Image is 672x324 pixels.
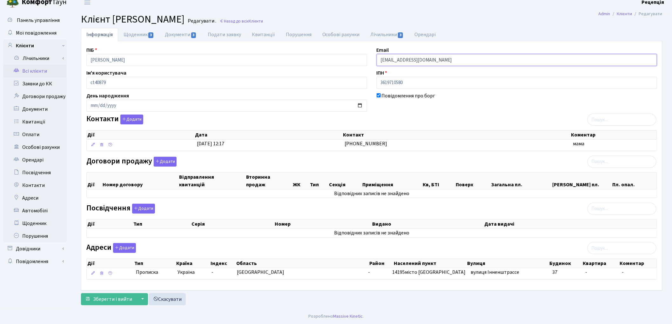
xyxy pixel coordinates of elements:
th: [PERSON_NAME] пл. [552,173,612,189]
th: Дата [194,130,342,139]
small: Редагувати . [186,18,216,24]
span: мама [573,140,585,147]
th: Дії [87,259,134,268]
a: Документи [159,28,202,41]
a: Автомобілі [3,204,67,217]
span: 3 [148,32,153,38]
span: Прописка [136,269,158,276]
label: Ім'я користувача [86,69,126,77]
a: Подати заявку [202,28,246,41]
a: Особові рахунки [3,141,67,154]
a: Квитанції [3,116,67,128]
a: Щоденник [118,28,159,41]
a: Додати [152,155,177,167]
label: Email [377,46,389,54]
a: Квитанції [246,28,280,41]
button: Контакти [120,115,143,124]
th: Загальна пл. [491,173,552,189]
a: Інформація [81,28,118,41]
button: Адреси [113,243,136,253]
label: Повідомлення про борг [382,92,435,100]
td: Відповідних записів не знайдено [87,189,657,198]
span: 37 [552,269,557,276]
a: Massive Kinetic [333,313,363,320]
nav: breadcrumb [589,7,672,21]
a: Панель управління [3,14,67,27]
th: Приміщення [362,173,422,189]
a: Щоденник [3,217,67,230]
th: Квартира [582,259,619,268]
th: Тип [134,259,176,268]
label: День народження [86,92,129,100]
label: Договори продажу [86,157,177,167]
th: ЖК [292,173,310,189]
th: Поверх [455,173,491,189]
a: Адреси [3,192,67,204]
a: Орендарі [409,28,441,41]
th: Кв, БТІ [422,173,455,189]
a: Додати [111,242,136,253]
label: Посвідчення [86,204,155,214]
span: [PHONE_NUMBER] [345,140,387,147]
a: Admin [599,10,610,17]
span: - [622,269,624,276]
span: Мої повідомлення [16,30,57,36]
th: Населений пункт [393,259,467,268]
span: 3 [398,32,403,38]
span: Зберегти і вийти [93,296,132,303]
th: Серія [191,220,274,228]
a: Орендарі [3,154,67,166]
span: - [368,269,370,276]
th: Контакт [342,130,571,139]
th: Тип [309,173,328,189]
th: Номер договору [102,173,178,189]
a: Лічильники [7,52,67,65]
a: Всі клієнти [3,65,67,77]
a: Назад до всіхКлієнти [219,18,263,24]
input: Пошук... [588,114,656,126]
label: Адреси [86,243,136,253]
th: Країна [176,259,210,268]
th: Коментар [571,130,657,139]
span: - [585,269,587,276]
th: Будинок [549,259,582,268]
a: Документи [3,103,67,116]
a: Порушення [3,230,67,242]
a: Заявки до КК [3,77,67,90]
span: Клієнти [249,18,263,24]
a: Клієнти [617,10,632,17]
span: Україна [178,269,206,276]
span: Клієнт [PERSON_NAME] [81,12,185,27]
th: Пл. опал. [612,173,657,189]
span: - [212,269,213,276]
a: Порушення [280,28,317,41]
a: Посвідчення [3,166,67,179]
th: Дата видачі [484,220,657,228]
th: Район [369,259,393,268]
a: Лічильники [365,28,409,41]
a: Оплати [3,128,67,141]
label: ПІБ [86,46,97,54]
input: Пошук... [588,203,656,215]
a: Мої повідомлення [3,27,67,39]
a: Довідники [3,242,67,255]
button: Договори продажу [154,157,177,167]
span: [GEOGRAPHIC_DATA] [237,269,284,276]
span: 14195місто [GEOGRAPHIC_DATA] [392,269,466,276]
a: Договори продажу [3,90,67,103]
a: Особові рахунки [317,28,365,41]
span: [DATE] 12:17 [197,140,224,147]
a: Контакти [3,179,67,192]
a: Клієнти [3,39,67,52]
li: Редагувати [632,10,662,17]
label: Контакти [86,115,143,124]
th: Дії [87,173,102,189]
a: Додати [131,202,155,214]
th: Секція [329,173,362,189]
span: вулиця Інненштрассе [471,269,519,276]
th: Індекс [210,259,236,268]
th: Дії [87,130,194,139]
th: Тип [133,220,191,228]
th: Вторинна продаж [245,173,292,189]
th: Коментар [619,259,657,268]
